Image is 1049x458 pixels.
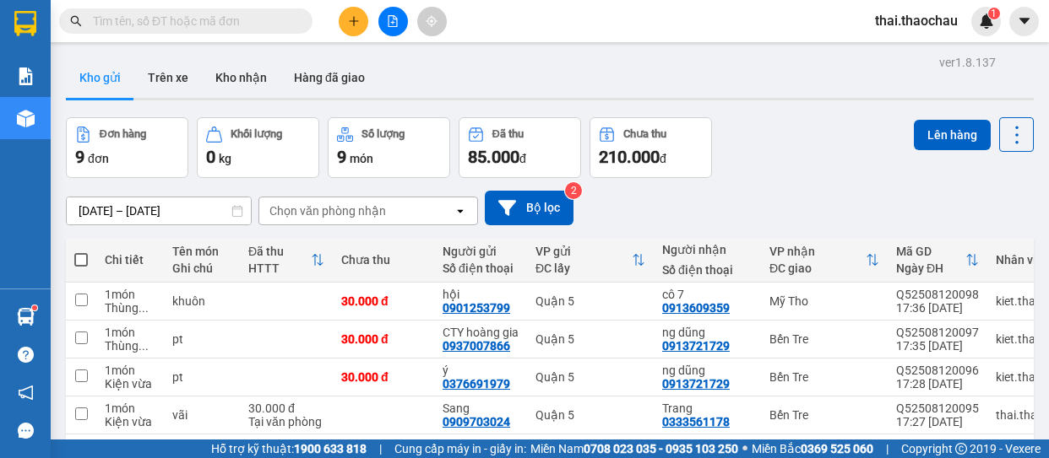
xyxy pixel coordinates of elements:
div: ĐC giao [769,261,866,275]
div: 17:36 [DATE] [896,301,979,315]
div: Kiện vừa [105,377,155,391]
div: Đã thu [248,245,311,258]
div: Số điện thoại [662,263,753,277]
span: search [70,15,82,27]
span: Miền Nam [530,439,738,458]
button: Kho nhận [202,57,280,98]
button: Kho gửi [66,57,134,98]
button: Đã thu85.000đ [459,117,581,178]
div: 0909703024 [443,415,510,428]
button: Lên hàng [914,120,991,150]
span: kg [219,152,231,165]
div: Số điện thoại [443,261,519,275]
span: question-circle [18,347,34,363]
span: aim [426,15,438,27]
div: Mỹ Tho [769,294,879,308]
strong: 0369 525 060 [801,442,873,455]
div: VP gửi [535,245,632,258]
div: Đã thu [492,128,524,140]
img: warehouse-icon [17,110,35,127]
div: hội [443,288,519,301]
span: ... [139,339,149,353]
div: 17:35 [DATE] [896,339,979,353]
div: Chưa thu [623,128,666,140]
div: Ghi chú [172,261,231,275]
sup: 1 [32,305,37,310]
span: thai.thaochau [861,10,971,31]
div: Đơn hàng [100,128,146,140]
span: file-add [387,15,399,27]
th: Toggle SortBy [761,238,888,283]
button: file-add [378,7,408,36]
div: ng dũng [662,326,753,339]
div: Quận 5 [535,408,645,422]
div: Q52508120095 [896,401,979,415]
div: Quận 5 [535,332,645,346]
div: 0913721729 [662,377,730,391]
div: ĐC lấy [535,261,632,275]
div: ng dũng [662,364,753,377]
div: Ngày ĐH [896,261,965,275]
th: Toggle SortBy [888,238,987,283]
button: Khối lượng0kg [197,117,319,178]
div: Thùng vừa [105,301,155,315]
div: 0901253799 [443,301,510,315]
div: Quận 5 [535,370,645,384]
span: 9 [75,147,84,167]
div: Chọn văn phòng nhận [269,202,386,219]
div: ver 1.8.137 [939,53,996,72]
img: warehouse-icon [17,308,35,326]
input: Tìm tên, số ĐT hoặc mã đơn [93,12,292,30]
div: ý [443,364,519,377]
th: Toggle SortBy [527,238,654,283]
span: 0 [206,147,215,167]
span: ⚪️ [742,445,747,452]
div: Khối lượng [231,128,282,140]
div: Chi tiết [105,253,155,267]
th: Toggle SortBy [240,238,333,283]
span: Miền Bắc [752,439,873,458]
div: 0376691979 [443,377,510,391]
div: pt [172,332,231,346]
img: solution-icon [17,67,35,85]
div: Tại văn phòng [248,415,324,428]
div: Quận 5 [535,294,645,308]
div: Kiện vừa [105,415,155,428]
div: trí [662,439,753,453]
span: plus [348,15,360,27]
span: đ [519,152,526,165]
div: vãi [172,408,231,422]
div: HTTT [248,261,311,275]
div: Người nhận [662,243,753,256]
div: cô 7 [662,288,753,301]
button: Chưa thu210.000đ [590,117,712,178]
div: 17:28 [DATE] [896,377,979,391]
strong: 1900 633 818 [294,442,367,455]
div: 30.000 đ [341,370,426,384]
div: 30.000 đ [341,332,426,346]
div: Bến Tre [769,332,879,346]
div: 0937007866 [443,339,510,353]
span: đ [660,152,666,165]
div: 1 món [105,288,155,301]
div: Trang [662,401,753,415]
div: Q52508120098 [896,288,979,301]
span: Hỗ trợ kỹ thuật: [211,439,367,458]
div: 30.000 đ [248,401,324,415]
div: Q52508120094 [896,439,979,453]
div: khuôn [172,294,231,308]
div: 1 món [105,326,155,339]
span: | [379,439,382,458]
div: 1 món [105,439,155,453]
div: 0913721729 [662,339,730,353]
div: 0913609359 [662,301,730,315]
div: 30.000 đ [341,294,426,308]
button: Bộ lọc [485,191,573,225]
span: ... [139,301,149,315]
div: Bến Tre [769,370,879,384]
div: 1 món [105,364,155,377]
span: message [18,423,34,439]
span: notification [18,385,34,401]
div: Bến Tre [769,408,879,422]
div: Thùng vừa [105,339,155,353]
